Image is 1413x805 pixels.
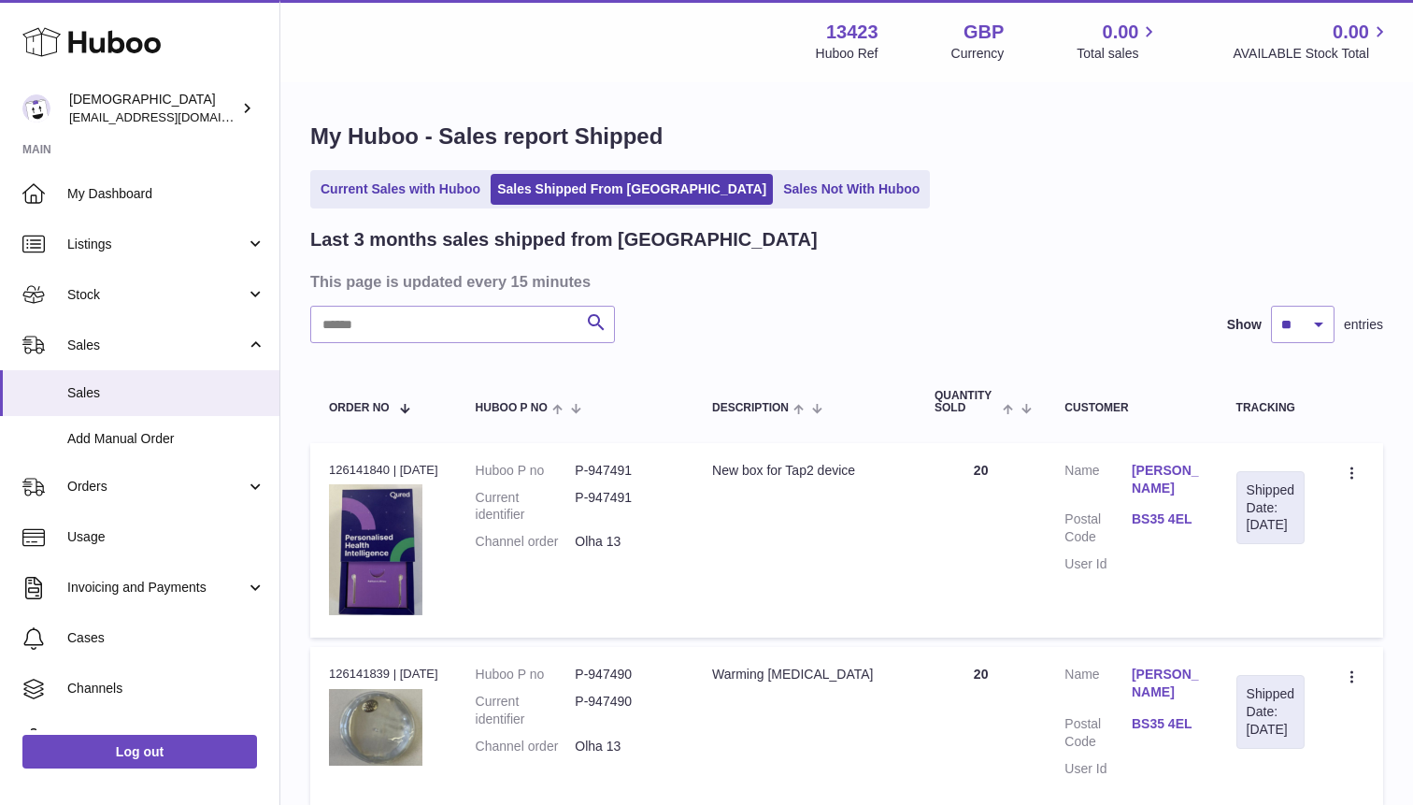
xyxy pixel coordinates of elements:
[935,390,998,414] span: Quantity Sold
[777,174,926,205] a: Sales Not With Huboo
[575,693,675,728] dd: P-947490
[951,45,1005,63] div: Currency
[1236,402,1305,414] div: Tracking
[67,185,265,203] span: My Dashboard
[1132,715,1199,733] a: BS35 4EL
[575,533,675,551] dd: Olha 13
[816,45,878,63] div: Huboo Ref
[22,735,257,769] a: Log out
[1333,20,1369,45] span: 0.00
[575,462,675,480] dd: P-947491
[1064,715,1132,751] dt: Postal Code
[916,647,1046,805] td: 20
[1103,20,1139,45] span: 0.00
[67,286,246,304] span: Stock
[69,91,237,126] div: [DEMOGRAPHIC_DATA]
[916,443,1046,639] td: 20
[314,174,487,205] a: Current Sales with Huboo
[1132,462,1199,497] a: [PERSON_NAME]
[310,271,1378,292] h3: This page is updated every 15 minutes
[1064,462,1132,502] dt: Name
[69,109,275,124] span: [EMAIL_ADDRESS][DOMAIN_NAME]
[329,484,422,614] img: 1707605344.png
[310,227,818,252] h2: Last 3 months sales shipped from [GEOGRAPHIC_DATA]
[575,666,675,683] dd: P-947490
[491,174,773,205] a: Sales Shipped From [GEOGRAPHIC_DATA]
[1064,760,1132,778] dt: User Id
[22,94,50,122] img: olgazyuz@outlook.com
[476,533,576,551] dt: Channel order
[1247,482,1294,535] div: Shipped Date: [DATE]
[575,738,675,755] dd: Olha 13
[712,462,897,480] div: New box for Tap2 device
[67,430,265,448] span: Add Manual Order
[476,738,576,755] dt: Channel order
[67,236,246,253] span: Listings
[476,489,576,525] dt: Current identifier
[1132,666,1199,701] a: [PERSON_NAME]
[1227,316,1262,334] label: Show
[712,402,789,414] span: Description
[67,384,265,402] span: Sales
[826,20,878,45] strong: 13423
[310,122,1383,151] h1: My Huboo - Sales report Shipped
[1064,510,1132,546] dt: Postal Code
[1247,685,1294,739] div: Shipped Date: [DATE]
[67,629,265,647] span: Cases
[1077,20,1160,63] a: 0.00 Total sales
[476,693,576,728] dt: Current identifier
[67,337,246,354] span: Sales
[476,402,548,414] span: Huboo P no
[1064,666,1132,706] dt: Name
[1233,45,1391,63] span: AVAILABLE Stock Total
[329,666,438,683] div: 126141839 | [DATE]
[1344,316,1383,334] span: entries
[476,666,576,683] dt: Huboo P no
[476,462,576,480] dt: Huboo P no
[575,489,675,525] dd: P-947491
[67,680,265,697] span: Channels
[1077,45,1160,63] span: Total sales
[1064,555,1132,573] dt: User Id
[67,478,246,496] span: Orders
[963,20,1004,45] strong: GBP
[67,579,246,597] span: Invoicing and Payments
[1064,402,1198,414] div: Customer
[329,689,422,766] img: 1707605143.png
[329,402,390,414] span: Order No
[712,666,897,683] div: Warming [MEDICAL_DATA]
[1132,510,1199,528] a: BS35 4EL
[1233,20,1391,63] a: 0.00 AVAILABLE Stock Total
[67,528,265,546] span: Usage
[329,462,438,479] div: 126141840 | [DATE]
